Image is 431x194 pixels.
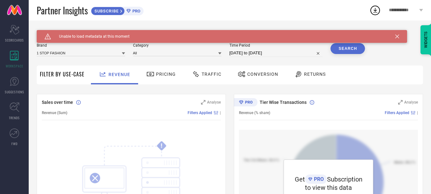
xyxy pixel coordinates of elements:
span: WORKSPACE [6,64,23,68]
span: SUGGESTIONS [5,89,24,94]
svg: Zoom [398,100,403,105]
span: Tier Wise Transactions [260,100,307,105]
span: Subscription [327,175,362,183]
span: Brand [37,43,125,48]
span: Filters Applied [385,111,409,115]
div: Open download list [369,4,381,16]
span: Revenue [108,72,130,77]
span: SUBSCRIBE [91,9,120,13]
a: SUBSCRIBEPRO [91,5,144,15]
span: SYSTEM WORKSPACE [37,30,81,35]
span: Revenue (Sum) [42,111,67,115]
button: Search [331,43,365,54]
span: Get [295,175,305,183]
span: Revenue (% share) [239,111,270,115]
span: Partner Insights [37,4,88,17]
span: Unable to load metadata at this moment [51,34,130,39]
span: Pricing [156,72,176,77]
span: Time Period [229,43,323,48]
span: Conversion [247,72,278,77]
span: | [417,111,418,115]
span: TRENDS [9,115,20,120]
span: Returns [304,72,326,77]
span: Analyse [207,100,221,105]
tspan: ! [161,142,162,150]
span: Filter By Use-Case [40,70,85,78]
div: Premium [234,98,257,108]
span: Traffic [202,72,221,77]
span: SCORECARDS [5,38,24,43]
span: PRO [131,9,140,13]
input: Select time period [229,49,323,57]
span: PRO [312,176,324,182]
span: Filters Applied [188,111,212,115]
span: Category [133,43,221,48]
span: to view this data [305,184,352,191]
span: Analyse [404,100,418,105]
svg: Zoom [201,100,205,105]
span: FWD [11,141,18,146]
span: | [220,111,221,115]
span: Sales over time [42,100,73,105]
